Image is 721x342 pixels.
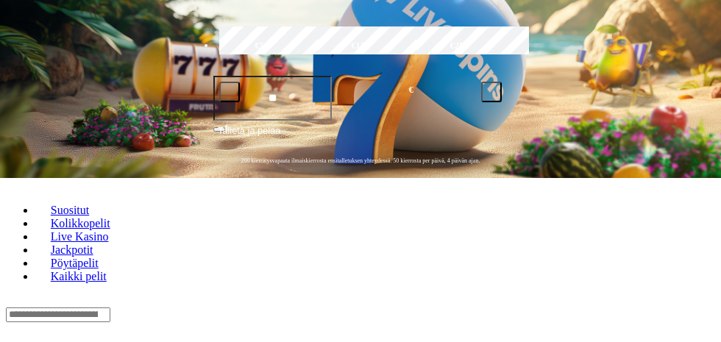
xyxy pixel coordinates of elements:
span: € [225,122,230,131]
a: Jackpotit [35,239,108,261]
label: €50 [216,24,308,67]
span: Talleta ja pelaa [218,124,280,150]
span: Pöytäpelit [45,257,104,269]
label: €250 [413,24,505,67]
a: Pöytäpelit [35,252,113,274]
input: Search [6,307,110,322]
a: Kaikki pelit [35,266,122,288]
header: Lobby [6,178,715,336]
a: Kolikkopelit [35,213,125,235]
span: Live Kasino [45,230,115,243]
button: minus icon [219,82,240,102]
label: €150 [314,24,407,67]
span: Jackpotit [45,243,99,256]
a: Live Kasino [35,226,124,248]
span: € [409,83,413,97]
span: Kaikki pelit [45,270,113,282]
nav: Lobby [6,192,715,295]
span: Kolikkopelit [45,217,116,229]
a: Suositut [35,199,104,221]
button: Talleta ja pelaa [213,123,508,151]
button: plus icon [481,82,502,102]
span: Suositut [45,204,95,216]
